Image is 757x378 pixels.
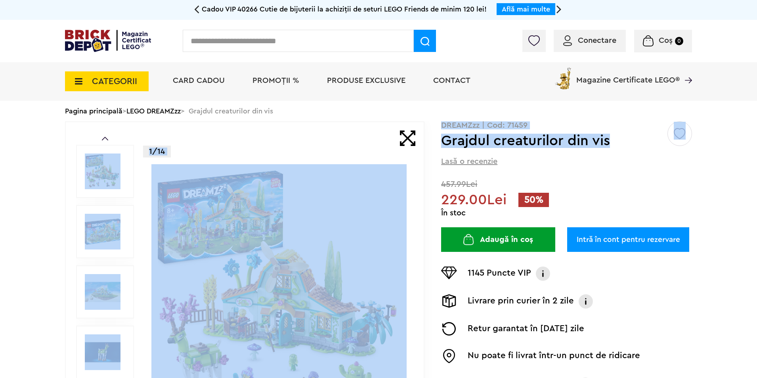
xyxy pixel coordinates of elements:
a: PROMOȚII % [252,77,299,84]
img: Returnare [441,322,457,336]
img: Grajdul creaturilor din vis [85,154,120,189]
img: Seturi Lego Grajdul creaturilor din vis [85,334,120,370]
button: Adaugă în coș [441,227,555,252]
a: Intră în cont pentru rezervare [567,227,689,252]
div: În stoc [441,209,692,217]
span: 50% [518,193,549,207]
p: Livrare prin curier în 2 zile [468,294,574,309]
a: Prev [102,137,108,140]
span: Lasă o recenzie [441,156,497,167]
img: Info VIP [535,267,551,281]
a: Conectare [563,36,616,44]
span: Cadou VIP 40266 Cutie de bijuterii la achiziții de seturi LEGO Friends de minim 120 lei! [202,6,487,13]
p: DREAMZzz | Cod: 71459 [441,121,692,129]
div: > > Grajdul creaturilor din vis [65,101,692,121]
img: Easybox [441,349,457,363]
img: Grajdul creaturilor din vis LEGO 71459 [85,274,120,310]
span: 457.99Lei [441,180,692,188]
span: 229.00Lei [441,193,507,207]
p: Retur garantat în [DATE] zile [468,322,584,336]
span: Coș [659,36,673,44]
p: 1145 Puncte VIP [468,267,531,281]
small: 0 [675,37,683,45]
span: Conectare [578,36,616,44]
img: Puncte VIP [441,267,457,279]
p: Nu poate fi livrat într-un punct de ridicare [468,349,640,363]
a: Află mai multe [502,6,550,13]
span: Magazine Certificate LEGO® [576,66,680,84]
img: Grajdul creaturilor din vis [85,214,120,249]
img: Livrare [441,294,457,308]
span: CATEGORII [92,77,137,86]
h1: Grajdul creaturilor din vis [441,134,666,148]
a: Magazine Certificate LEGO® [680,66,692,74]
a: Produse exclusive [327,77,405,84]
a: Contact [433,77,470,84]
a: LEGO DREAMZzz [126,107,181,115]
p: 1/14 [143,146,171,157]
a: Pagina principală [65,107,122,115]
img: Info livrare prin curier [578,294,594,309]
a: Card Cadou [173,77,225,84]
